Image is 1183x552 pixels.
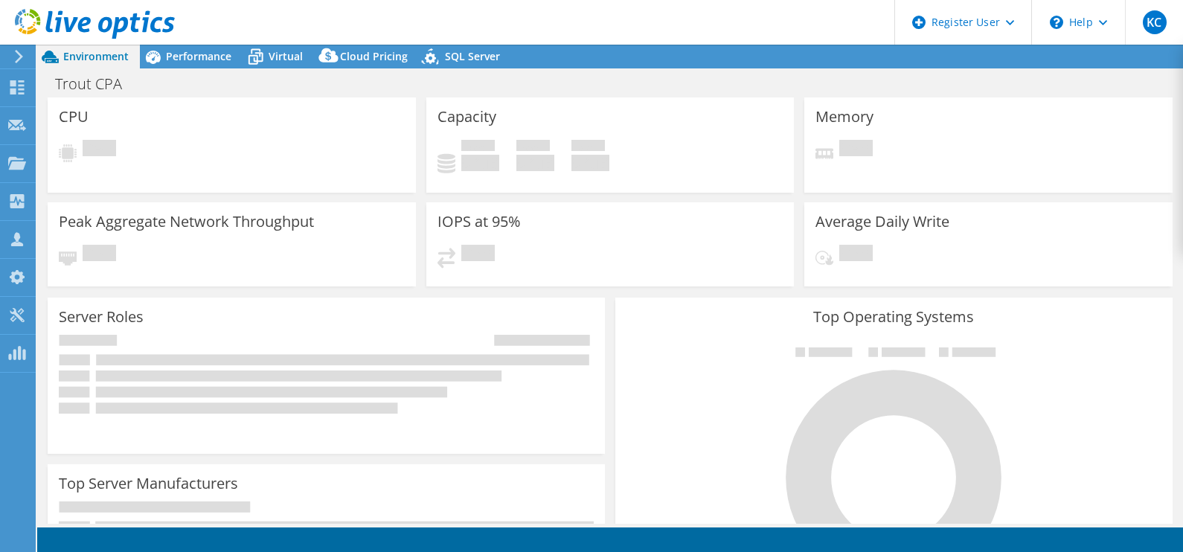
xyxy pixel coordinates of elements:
h3: Peak Aggregate Network Throughput [59,214,314,230]
h3: Average Daily Write [815,214,949,230]
span: Pending [839,245,873,265]
span: SQL Server [445,49,500,63]
span: Total [571,140,605,155]
span: Free [516,140,550,155]
span: Pending [839,140,873,160]
h4: 0 GiB [571,155,609,171]
span: Cloud Pricing [340,49,408,63]
span: Performance [166,49,231,63]
h3: IOPS at 95% [437,214,521,230]
span: Pending [461,245,495,265]
span: Environment [63,49,129,63]
svg: \n [1050,16,1063,29]
h3: Capacity [437,109,496,125]
h3: CPU [59,109,89,125]
span: Virtual [269,49,303,63]
h4: 0 GiB [516,155,554,171]
h3: Server Roles [59,309,144,325]
span: Used [461,140,495,155]
span: Pending [83,140,116,160]
span: KC [1143,10,1167,34]
h3: Top Server Manufacturers [59,475,238,492]
span: Pending [83,245,116,265]
h1: Trout CPA [48,76,145,92]
h4: 0 GiB [461,155,499,171]
h3: Top Operating Systems [626,309,1161,325]
h3: Memory [815,109,873,125]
